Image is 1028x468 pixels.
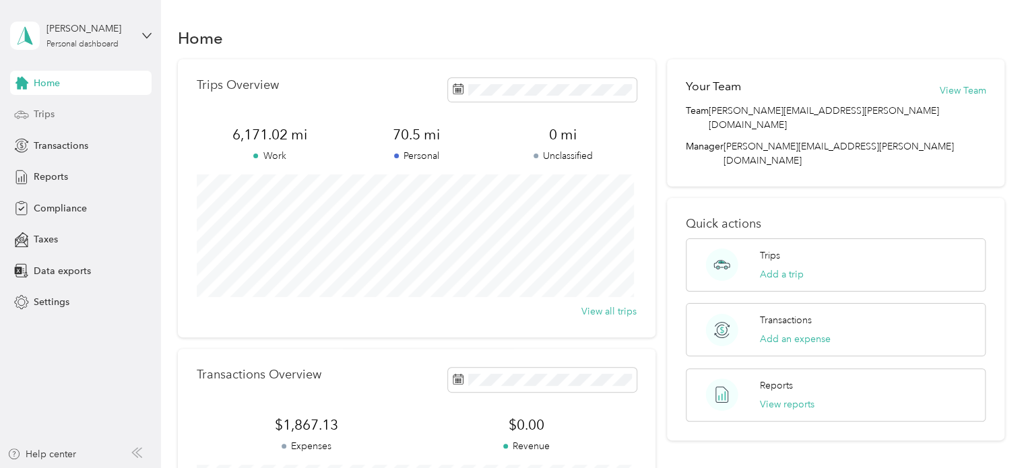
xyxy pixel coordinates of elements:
[197,368,321,382] p: Transactions Overview
[939,83,986,98] button: View Team
[490,149,637,163] p: Unclassified
[953,393,1028,468] iframe: Everlance-gr Chat Button Frame
[178,31,223,45] h1: Home
[686,217,986,231] p: Quick actions
[197,439,416,453] p: Expenses
[34,139,88,153] span: Transactions
[416,415,636,434] span: $0.00
[197,78,279,92] p: Trips Overview
[760,397,814,411] button: View reports
[709,104,986,132] span: [PERSON_NAME][EMAIL_ADDRESS][PERSON_NAME][DOMAIN_NAME]
[686,139,724,168] span: Manager
[34,76,60,90] span: Home
[760,267,804,281] button: Add a trip
[343,125,490,144] span: 70.5 mi
[34,232,58,246] span: Taxes
[581,304,637,319] button: View all trips
[760,378,793,393] p: Reports
[724,141,954,166] span: [PERSON_NAME][EMAIL_ADDRESS][PERSON_NAME][DOMAIN_NAME]
[197,125,344,144] span: 6,171.02 mi
[416,439,636,453] p: Revenue
[490,125,637,144] span: 0 mi
[197,415,416,434] span: $1,867.13
[686,104,709,132] span: Team
[197,149,344,163] p: Work
[34,170,68,184] span: Reports
[46,22,131,36] div: [PERSON_NAME]
[7,447,76,461] button: Help center
[46,40,119,48] div: Personal dashboard
[34,295,69,309] span: Settings
[34,201,87,215] span: Compliance
[34,264,91,278] span: Data exports
[34,107,55,121] span: Trips
[760,248,780,263] p: Trips
[686,78,741,95] h2: Your Team
[760,313,812,327] p: Transactions
[343,149,490,163] p: Personal
[760,332,831,346] button: Add an expense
